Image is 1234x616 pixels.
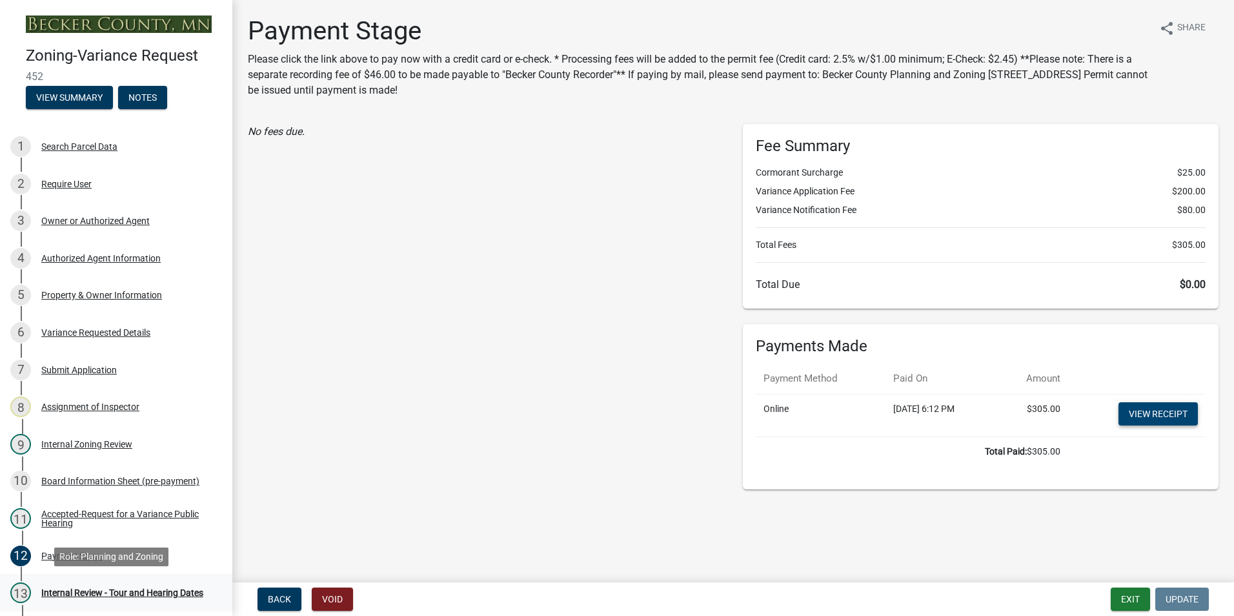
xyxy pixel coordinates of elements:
[248,52,1149,98] p: Please click the link above to pay now with a credit card or e-check. * Processing fees will be a...
[41,142,117,151] div: Search Parcel Data
[10,434,31,455] div: 9
[41,440,132,449] div: Internal Zoning Review
[996,364,1068,394] th: Amount
[996,394,1068,436] td: $305.00
[118,93,167,103] wm-modal-confirm: Notes
[756,394,885,436] td: Online
[885,364,996,394] th: Paid On
[41,365,117,375] div: Submit Application
[118,86,167,109] button: Notes
[756,337,1206,356] h6: Payments Made
[985,446,1027,457] b: Total Paid:
[41,509,212,528] div: Accepted-Request for a Variance Public Hearing
[1149,15,1216,41] button: shareShare
[1166,594,1199,604] span: Update
[1159,21,1175,36] i: share
[41,180,92,189] div: Require User
[312,588,353,611] button: Void
[1118,402,1198,426] a: View receipt
[10,174,31,194] div: 2
[10,210,31,231] div: 3
[1177,203,1206,217] span: $80.00
[26,46,222,65] h4: Zoning-Variance Request
[26,15,212,33] img: Becker County, Minnesota
[756,166,1206,180] li: Cormorant Surcharge
[41,328,150,337] div: Variance Requested Details
[756,436,1068,466] td: $305.00
[1111,588,1150,611] button: Exit
[41,588,203,597] div: Internal Review - Tour and Hearing Dates
[756,278,1206,291] h6: Total Due
[756,238,1206,252] li: Total Fees
[10,546,31,566] div: 12
[41,254,161,263] div: Authorized Agent Information
[10,471,31,491] div: 10
[26,93,113,103] wm-modal-confirm: Summary
[10,508,31,529] div: 11
[10,396,31,417] div: 8
[41,551,103,560] div: Payment Stage
[1155,588,1209,611] button: Update
[41,477,199,486] div: Board Information Sheet (pre-payment)
[1172,238,1206,252] span: $305.00
[756,137,1206,156] h6: Fee Summary
[10,360,31,380] div: 7
[54,548,168,566] div: Role: Planning and Zoning
[756,185,1206,198] li: Variance Application Fee
[10,582,31,603] div: 13
[41,216,150,225] div: Owner or Authorized Agent
[258,588,301,611] button: Back
[10,136,31,157] div: 1
[1172,185,1206,198] span: $200.00
[1180,278,1206,291] span: $0.00
[268,594,291,604] span: Back
[1177,21,1206,36] span: Share
[10,248,31,269] div: 4
[248,15,1149,46] h1: Payment Stage
[10,322,31,343] div: 6
[41,402,139,411] div: Assignment of Inspector
[248,125,305,138] i: No fees due.
[1177,166,1206,180] span: $25.00
[885,394,996,436] td: [DATE] 6:12 PM
[10,285,31,305] div: 5
[26,70,207,83] span: 452
[756,364,885,394] th: Payment Method
[41,291,162,300] div: Property & Owner Information
[756,203,1206,217] li: Variance Notification Fee
[26,86,113,109] button: View Summary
